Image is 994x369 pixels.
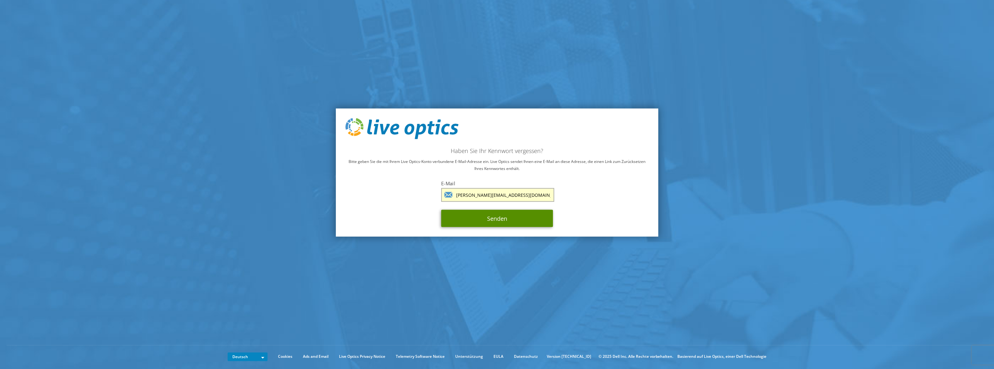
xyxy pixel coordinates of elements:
[345,147,649,154] h2: Haben Sie Ihr Kennwort vergessen?
[509,353,543,360] a: Datenschutz
[489,353,508,360] a: EULA
[345,158,649,172] p: Bitte geben Sie die mit Ihrem Live Optics-Konto verbundene E-Mail-Adresse ein. Live Optics sendet...
[544,353,594,360] li: Version [TECHNICAL_ID]
[273,353,297,360] a: Cookies
[450,353,488,360] a: Unterstützung
[595,353,676,360] li: © 2025 Dell Inc. Alle Rechte vorbehalten.
[298,353,333,360] a: Ads and Email
[441,180,553,186] label: E-Mail
[345,118,458,139] img: live_optics_svg.svg
[391,353,449,360] a: Telemetry Software Notice
[677,353,766,360] li: Basierend auf Live Optics, einer Dell Technologie
[334,353,390,360] a: Live Optics Privacy Notice
[441,210,553,227] button: Senden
